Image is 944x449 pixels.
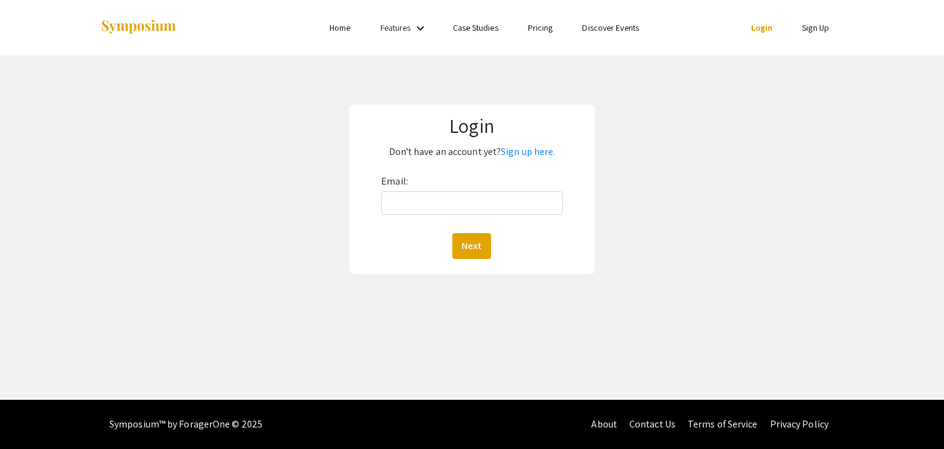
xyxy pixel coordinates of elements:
[751,22,773,33] a: Login
[100,19,177,36] img: Symposium by ForagerOne
[381,172,408,191] label: Email:
[528,22,553,33] a: Pricing
[452,233,491,259] button: Next
[591,418,617,431] a: About
[582,22,639,33] a: Discover Events
[453,22,498,33] a: Case Studies
[629,418,675,431] a: Contact Us
[501,145,555,158] a: Sign up here.
[802,22,829,33] a: Sign Up
[413,21,428,36] mat-icon: Expand Features list
[688,418,758,431] a: Terms of Service
[329,22,350,33] a: Home
[358,114,585,137] h1: Login
[358,142,585,162] p: Don't have an account yet?
[380,22,411,33] a: Features
[109,400,262,449] div: Symposium™ by ForagerOne © 2025
[770,418,828,431] a: Privacy Policy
